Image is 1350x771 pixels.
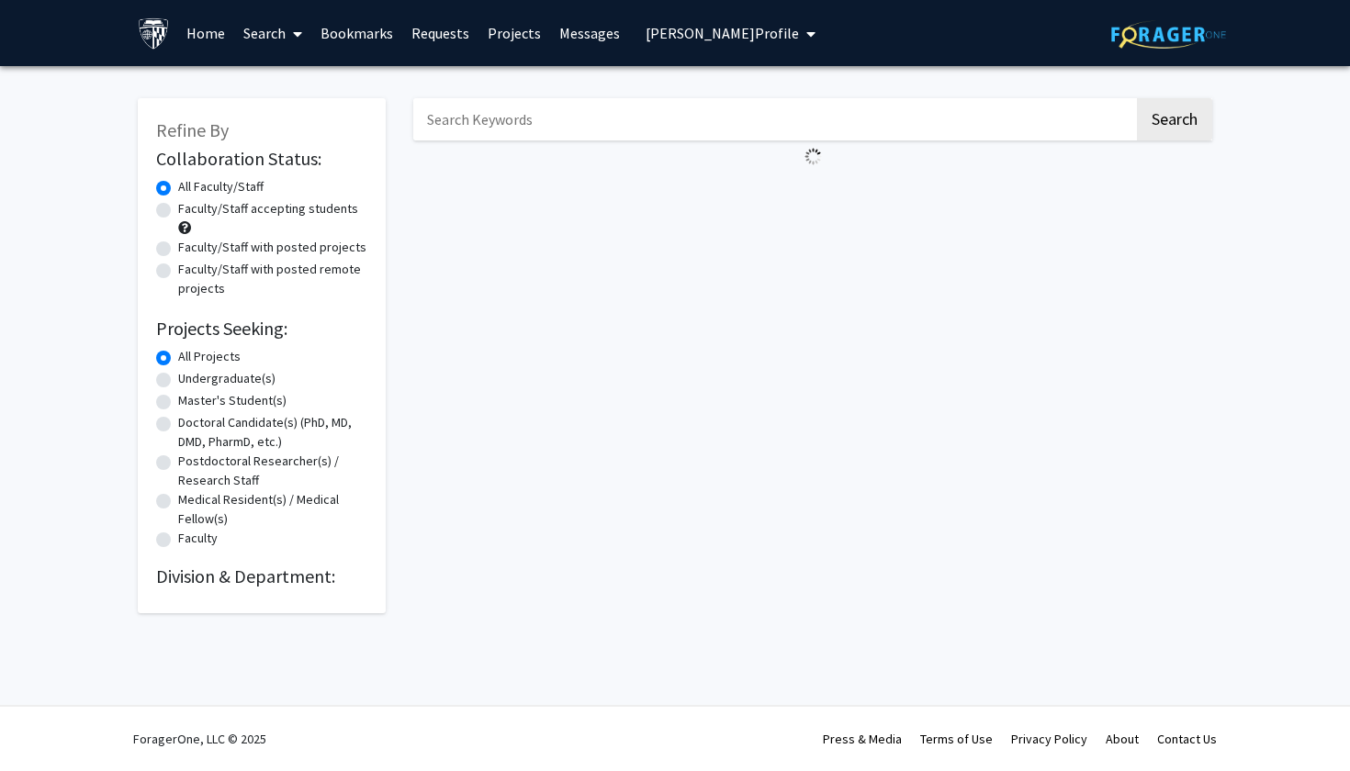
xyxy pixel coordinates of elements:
[138,17,170,50] img: Johns Hopkins University Logo
[178,177,264,196] label: All Faculty/Staff
[478,1,550,65] a: Projects
[402,1,478,65] a: Requests
[178,347,241,366] label: All Projects
[156,565,367,587] h2: Division & Department:
[178,199,358,218] label: Faculty/Staff accepting students
[920,731,993,747] a: Terms of Use
[177,1,234,65] a: Home
[178,490,367,529] label: Medical Resident(s) / Medical Fellow(s)
[234,1,311,65] a: Search
[1106,731,1139,747] a: About
[797,140,829,173] img: Loading
[178,452,367,490] label: Postdoctoral Researcher(s) / Research Staff
[156,118,229,141] span: Refine By
[550,1,629,65] a: Messages
[178,238,366,257] label: Faculty/Staff with posted projects
[1111,20,1226,49] img: ForagerOne Logo
[1011,731,1087,747] a: Privacy Policy
[178,391,287,410] label: Master's Student(s)
[646,24,799,42] span: [PERSON_NAME] Profile
[311,1,402,65] a: Bookmarks
[156,148,367,170] h2: Collaboration Status:
[178,260,367,298] label: Faculty/Staff with posted remote projects
[1137,98,1212,140] button: Search
[823,731,902,747] a: Press & Media
[413,98,1134,140] input: Search Keywords
[178,369,276,388] label: Undergraduate(s)
[413,173,1212,215] nav: Page navigation
[1157,731,1217,747] a: Contact Us
[178,529,218,548] label: Faculty
[133,707,266,771] div: ForagerOne, LLC © 2025
[156,318,367,340] h2: Projects Seeking:
[178,413,367,452] label: Doctoral Candidate(s) (PhD, MD, DMD, PharmD, etc.)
